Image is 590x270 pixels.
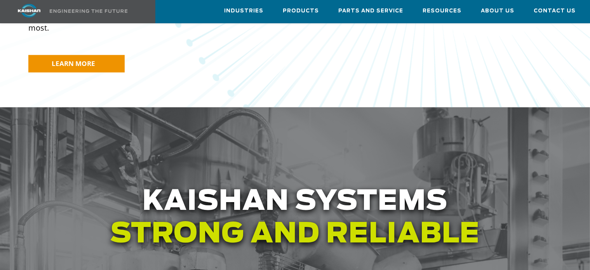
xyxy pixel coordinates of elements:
[28,55,125,73] a: LEARN MORE
[110,220,480,248] span: Strong and reliable
[423,7,461,16] span: Resources
[224,0,263,21] a: Industries
[481,7,514,16] span: About Us
[481,0,514,21] a: About Us
[338,0,403,21] a: Parts and Service
[52,59,95,68] span: LEARN MORE
[28,185,562,251] h1: Kaishan systems
[283,0,319,21] a: Products
[534,7,576,16] span: Contact Us
[224,7,263,16] span: Industries
[283,7,319,16] span: Products
[534,0,576,21] a: Contact Us
[50,9,127,13] img: Engineering the future
[423,0,461,21] a: Resources
[338,7,403,16] span: Parts and Service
